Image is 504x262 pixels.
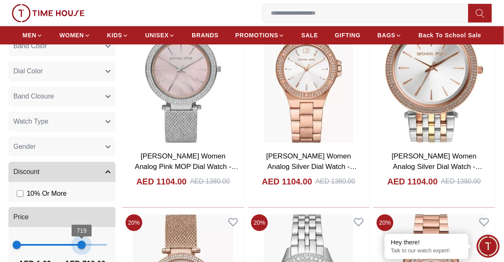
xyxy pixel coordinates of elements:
[391,247,462,254] p: Talk to our watch expert!
[136,176,187,187] h4: AED 1104.00
[107,31,122,39] span: KIDS
[59,31,84,39] span: WOMEN
[13,142,36,152] span: Gender
[262,176,312,187] h4: AED 1104.00
[301,28,318,43] a: SALE
[378,28,402,43] a: BAGS
[266,152,357,182] a: [PERSON_NAME] Women Analog Silver Dial Watch - MK7279
[8,36,116,56] button: Band Color
[126,214,142,231] span: 20 %
[13,91,54,101] span: Band Closure
[419,31,481,39] span: Back To School Sale
[59,28,90,43] a: WOMEN
[12,4,85,22] img: ...
[8,207,116,227] button: Price
[251,214,268,231] span: 20 %
[13,117,49,127] span: Watch Type
[419,28,481,43] a: Back To School Sale
[8,61,116,81] button: Dial Color
[391,238,462,246] div: Hey there!
[8,137,116,157] button: Gender
[145,28,175,43] a: UNISEX
[13,167,39,177] span: Discount
[23,31,36,39] span: MEN
[145,31,169,39] span: UNISEX
[477,235,500,258] div: Chat Widget
[392,152,483,182] a: [PERSON_NAME] Women Analog Silver Dial Watch - MK3203
[441,176,481,187] div: AED 1380.00
[378,31,396,39] span: BAGS
[335,28,361,43] a: GIFTING
[17,190,23,197] input: 10% Or More
[77,227,87,234] span: 719
[135,152,239,182] a: [PERSON_NAME] Women Analog Pink MOP Dial Watch - MK4518
[316,176,355,187] div: AED 1380.00
[377,214,393,231] span: 20 %
[192,31,219,39] span: BRANDS
[23,28,43,43] a: MEN
[190,176,230,187] div: AED 1380.00
[13,212,28,222] span: Price
[235,28,285,43] a: PROMOTIONS
[13,66,43,76] span: Dial Color
[388,176,438,187] h4: AED 1104.00
[301,31,318,39] span: SALE
[192,28,219,43] a: BRANDS
[235,31,278,39] span: PROMOTIONS
[107,28,129,43] a: KIDS
[27,189,67,199] span: 10 % Or More
[8,112,116,132] button: Watch Type
[13,41,47,51] span: Band Color
[8,86,116,106] button: Band Closure
[335,31,361,39] span: GIFTING
[8,162,116,182] button: Discount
